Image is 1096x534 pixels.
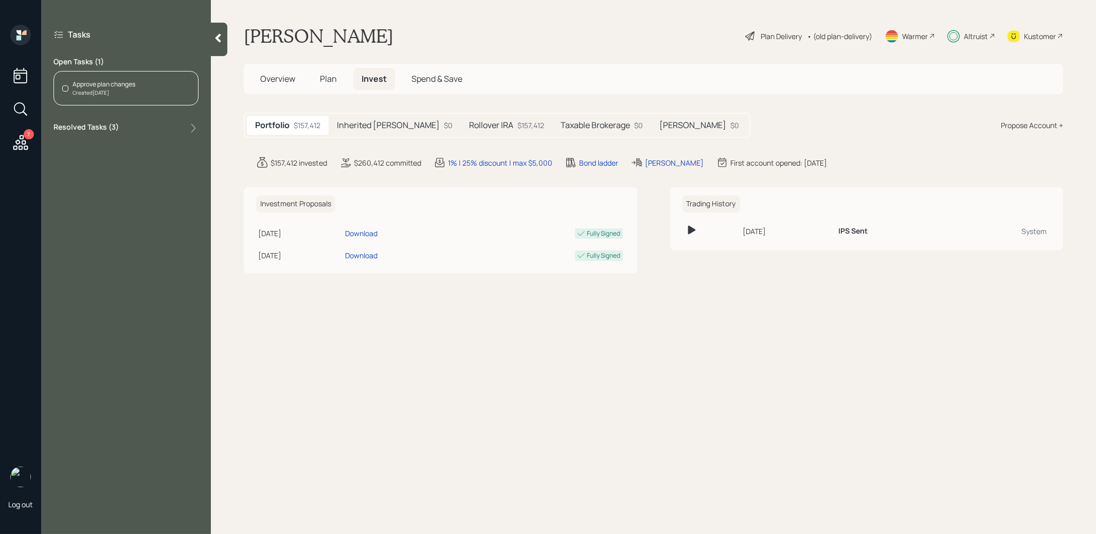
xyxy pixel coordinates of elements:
span: Plan [320,73,337,84]
div: • (old plan-delivery) [807,31,872,42]
h5: Portfolio [255,120,290,130]
div: $157,412 [517,120,544,131]
span: Spend & Save [411,73,462,84]
div: Log out [8,500,33,509]
div: Bond ladder [579,157,618,168]
h5: [PERSON_NAME] [659,120,726,130]
div: 7 [24,129,34,139]
img: treva-nostdahl-headshot.png [10,467,31,487]
h5: Rollover IRA [469,120,513,130]
div: Download [345,228,378,239]
div: System [953,226,1047,237]
div: Fully Signed [587,229,621,238]
div: Plan Delivery [761,31,802,42]
div: [DATE] [258,250,341,261]
div: [PERSON_NAME] [645,157,704,168]
div: Altruist [964,31,988,42]
span: Overview [260,73,295,84]
div: $157,412 invested [271,157,327,168]
span: Invest [362,73,387,84]
div: $157,412 [294,120,320,131]
div: Approve plan changes [73,80,135,89]
div: Created [DATE] [73,89,135,97]
h1: [PERSON_NAME] [244,25,393,47]
div: Fully Signed [587,251,621,260]
h5: Taxable Brokerage [561,120,630,130]
label: Open Tasks ( 1 ) [53,57,199,67]
h6: IPS Sent [838,227,868,236]
div: $0 [634,120,643,131]
h6: Investment Proposals [256,195,335,212]
div: Download [345,250,378,261]
div: 1% | 25% discount | max $5,000 [448,157,552,168]
div: Propose Account + [1001,120,1063,131]
h6: Trading History [682,195,740,212]
div: $260,412 committed [354,157,421,168]
div: Kustomer [1024,31,1056,42]
label: Tasks [68,29,91,40]
div: $0 [730,120,739,131]
div: First account opened: [DATE] [730,157,827,168]
div: [DATE] [258,228,341,239]
div: $0 [444,120,453,131]
div: Warmer [902,31,928,42]
label: Resolved Tasks ( 3 ) [53,122,119,134]
div: [DATE] [743,226,830,237]
h5: Inherited [PERSON_NAME] [337,120,440,130]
